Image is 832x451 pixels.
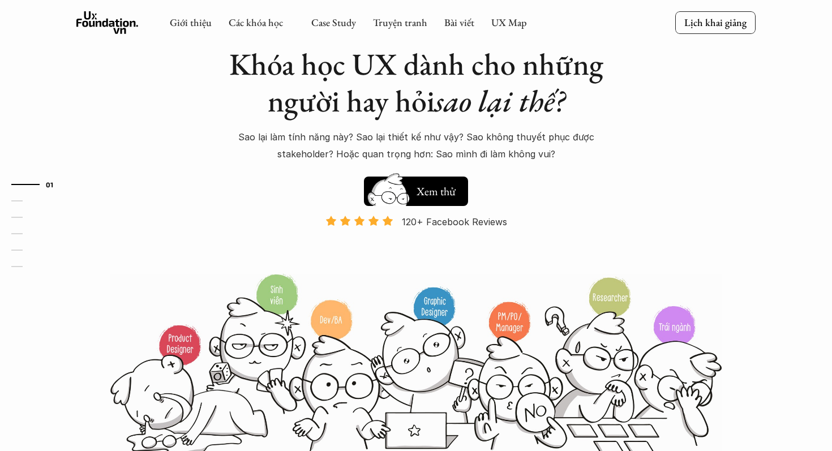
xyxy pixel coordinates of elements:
[373,16,427,29] a: Truyện tranh
[311,16,356,29] a: Case Study
[364,171,468,206] a: Xem thử
[218,46,614,119] h1: Khóa học UX dành cho những người hay hỏi
[444,16,474,29] a: Bài viết
[218,128,614,163] p: Sao lại làm tính năng này? Sao lại thiết kế như vậy? Sao không thuyết phục được stakeholder? Hoặc...
[11,178,65,191] a: 01
[229,16,283,29] a: Các khóa học
[315,215,517,272] a: 120+ Facebook Reviews
[435,81,565,121] em: sao lại thế?
[402,213,507,230] p: 120+ Facebook Reviews
[675,11,756,33] a: Lịch khai giảng
[684,16,747,29] p: Lịch khai giảng
[46,181,54,188] strong: 01
[491,16,527,29] a: UX Map
[415,183,457,199] h5: Xem thử
[170,16,212,29] a: Giới thiệu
